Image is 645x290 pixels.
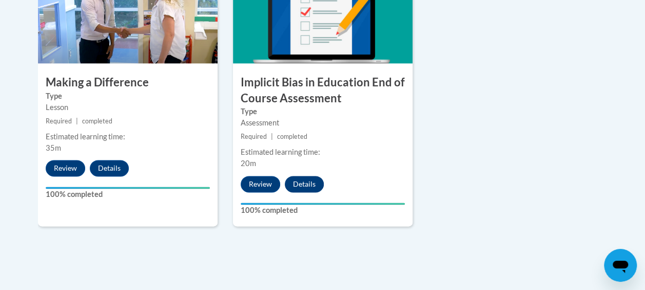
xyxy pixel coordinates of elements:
[46,90,210,102] label: Type
[46,131,210,142] div: Estimated learning time:
[241,117,405,129] div: Assessment
[46,187,210,189] div: Your progress
[90,160,129,176] button: Details
[241,203,405,205] div: Your progress
[241,205,405,216] label: 100% completed
[46,102,210,113] div: Lesson
[241,159,256,168] span: 20m
[46,160,85,176] button: Review
[285,176,324,192] button: Details
[241,106,405,117] label: Type
[241,147,405,158] div: Estimated learning time:
[46,117,72,125] span: Required
[277,133,307,140] span: completed
[233,75,413,106] h3: Implicit Bias in Education End of Course Assessment
[604,249,637,282] iframe: Button to launch messaging window
[46,143,61,152] span: 35m
[76,117,78,125] span: |
[38,75,218,90] h3: Making a Difference
[241,176,280,192] button: Review
[271,133,273,140] span: |
[82,117,112,125] span: completed
[241,133,267,140] span: Required
[46,189,210,200] label: 100% completed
